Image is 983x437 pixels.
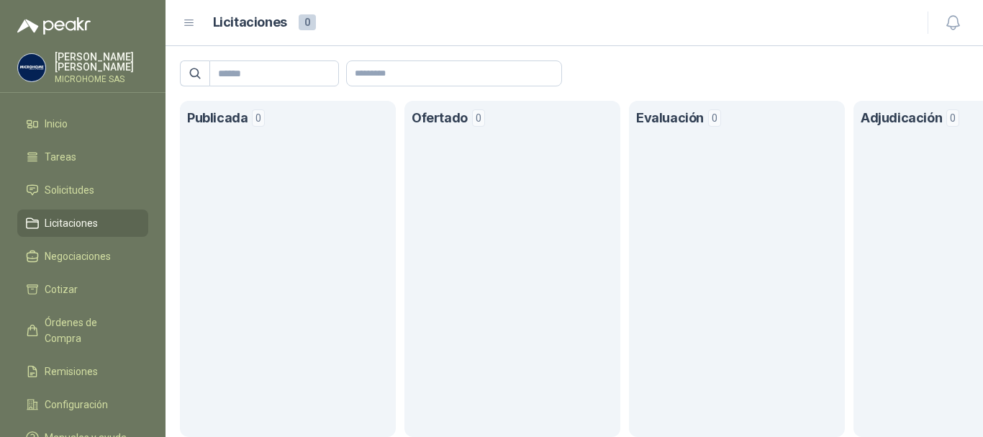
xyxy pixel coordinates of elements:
span: Tareas [45,149,76,165]
span: Licitaciones [45,215,98,231]
a: Inicio [17,110,148,138]
span: Solicitudes [45,182,94,198]
a: Licitaciones [17,210,148,237]
h1: Licitaciones [213,12,287,33]
img: Logo peakr [17,17,91,35]
p: [PERSON_NAME] [PERSON_NAME] [55,52,148,72]
span: Cotizar [45,281,78,297]
span: Negociaciones [45,248,111,264]
p: MICROHOME SAS [55,75,148,84]
span: 0 [708,109,721,127]
span: 0 [472,109,485,127]
h1: Adjudicación [861,108,942,129]
h1: Publicada [187,108,248,129]
h1: Evaluación [636,108,704,129]
a: Negociaciones [17,243,148,270]
span: 0 [252,109,265,127]
img: Company Logo [18,54,45,81]
a: Cotizar [17,276,148,303]
span: Órdenes de Compra [45,315,135,346]
a: Remisiones [17,358,148,385]
span: Configuración [45,397,108,413]
h1: Ofertado [412,108,468,129]
a: Solicitudes [17,176,148,204]
span: 0 [299,14,316,30]
span: Remisiones [45,364,98,379]
span: 0 [946,109,959,127]
a: Órdenes de Compra [17,309,148,352]
a: Tareas [17,143,148,171]
a: Configuración [17,391,148,418]
span: Inicio [45,116,68,132]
